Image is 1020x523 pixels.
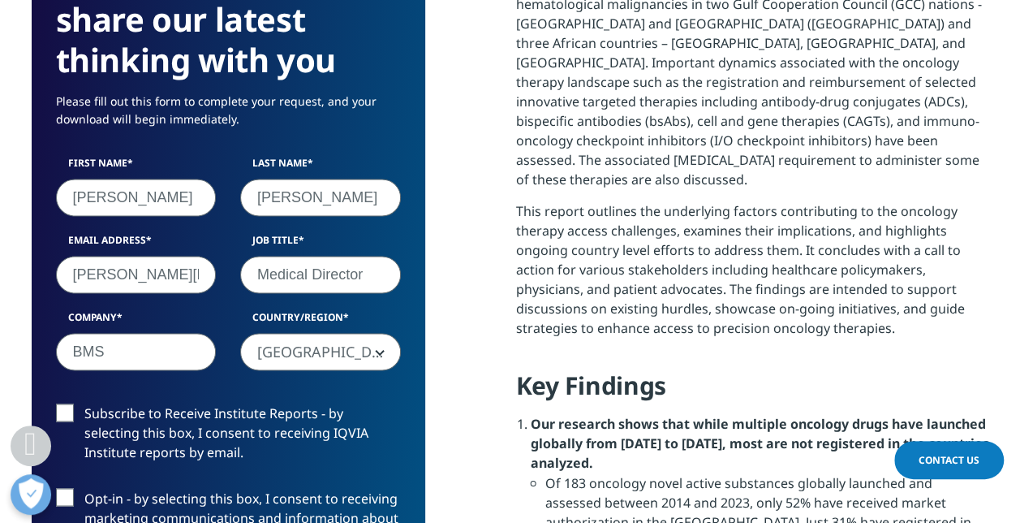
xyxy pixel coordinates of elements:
[531,415,989,472] strong: Our research shows that while multiple oncology drugs have launched globally from [DATE] to [DATE...
[919,453,979,467] span: Contact Us
[240,156,401,179] label: Last Name
[56,93,401,140] p: Please fill out this form to complete your request, and your download will begin immediately.
[240,310,401,333] label: Country/Region
[56,404,401,471] label: Subscribe to Receive Institute Reports - by selecting this box, I consent to receiving IQVIA Inst...
[516,201,989,350] p: This report outlines the underlying factors contributing to the oncology therapy access challenge...
[56,233,217,256] label: Email Address
[11,474,51,515] button: Abrir preferencias
[241,334,400,371] span: Colombia
[240,333,401,370] span: Colombia
[240,233,401,256] label: Job Title
[56,156,217,179] label: First Name
[894,441,1004,479] a: Contact Us
[56,310,217,333] label: Company
[516,370,989,414] h4: Key Findings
